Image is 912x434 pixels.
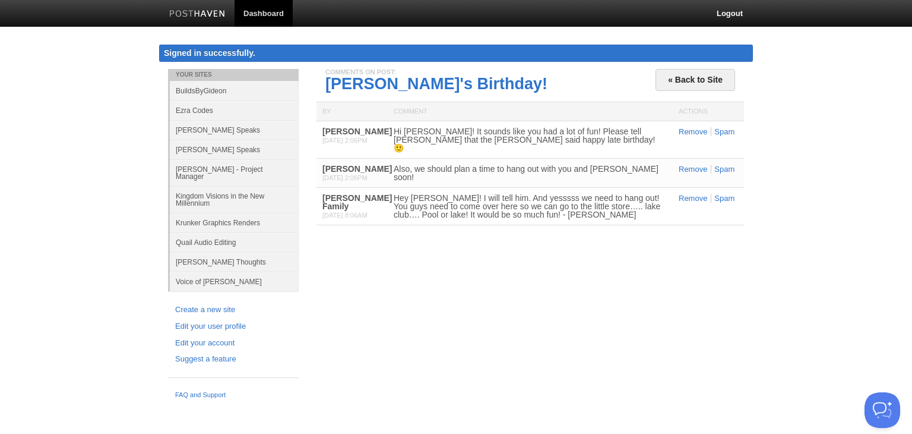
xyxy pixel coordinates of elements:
[175,390,292,401] a: FAQ and Support
[322,137,368,144] span: [DATE] 2:06PM
[711,194,734,203] a: Spam
[322,193,392,211] b: [PERSON_NAME] Family
[170,252,299,272] a: [PERSON_NAME] Thoughts
[711,127,734,136] a: Spam
[170,140,299,159] a: [PERSON_NAME] Speaks
[175,353,292,366] a: Suggest a feature
[673,102,744,121] div: Actions
[325,75,547,93] a: [PERSON_NAME]'s Birthday!
[170,213,299,232] a: Krunker Graphics Renders
[864,392,900,428] iframe: Help Scout Beacon - Open
[169,10,226,19] img: Posthaven-bar
[322,212,368,219] span: [DATE] 8:06AM
[322,127,392,136] b: [PERSON_NAME]
[679,194,707,203] a: Remove
[159,45,753,62] div: Signed in successfully.
[394,194,667,219] div: Hey [PERSON_NAME]! I will tell him. And yesssss we need to hang out! You guys need to come over h...
[170,81,299,100] a: BuildsByGideon
[388,102,673,121] div: Comment
[316,102,388,121] div: By
[394,127,667,152] div: Hi [PERSON_NAME]! It sounds like you had a lot of fun! Please tell [PERSON_NAME] that the [PERSON...
[711,165,734,174] a: Spam
[170,159,299,186] a: [PERSON_NAME] - Project Manager
[170,272,299,291] a: Voice of [PERSON_NAME]
[655,69,735,91] a: « Back to Site
[175,337,292,350] a: Edit your account
[170,120,299,140] a: [PERSON_NAME] Speaks
[322,174,368,181] span: [DATE] 2:06PM
[170,186,299,213] a: Kingdom Visions in the New Millennium
[175,320,292,333] a: Edit your user profile
[170,232,299,252] a: Quail Audio Editing
[679,127,707,136] a: Remove
[170,100,299,120] a: Ezra Codes
[679,165,707,174] a: Remove
[394,165,667,181] div: Also, we should plan a time to hang out with you and [PERSON_NAME] soon!
[168,69,299,81] li: Your Sites
[175,304,292,316] a: Create a new site
[325,69,735,76] div: Comments on post:
[322,164,392,174] b: [PERSON_NAME]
